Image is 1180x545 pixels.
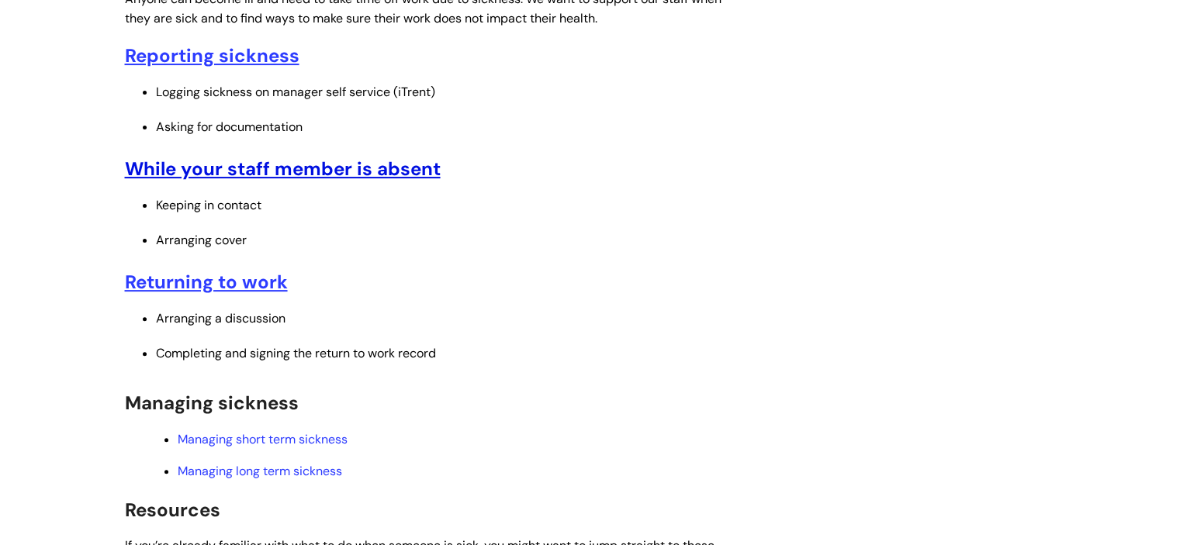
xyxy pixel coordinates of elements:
[156,310,285,326] span: Arranging a discussion
[156,84,435,100] span: Logging sickness on manager self service (iTrent)
[125,498,220,522] span: Resources
[178,431,348,447] a: Managing short term sickness
[125,43,299,67] a: Reporting sickness
[125,391,299,415] span: Managing sickness
[125,270,288,294] a: Returning to work
[178,463,342,479] a: Managing long term sickness
[156,232,247,248] span: Arranging cover
[156,197,261,213] span: Keeping in contact
[156,119,303,135] span: Asking for documentation
[156,345,436,361] span: Completing and signing the return to work record
[125,157,441,181] a: While your staff member is absent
